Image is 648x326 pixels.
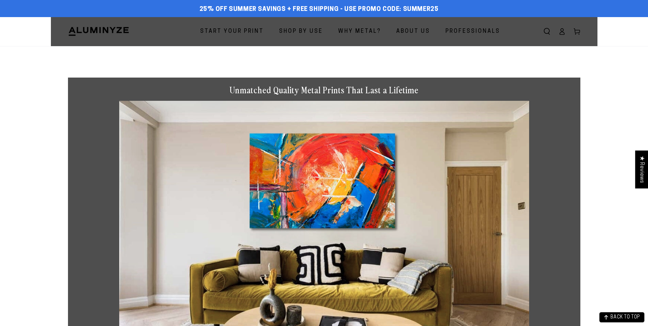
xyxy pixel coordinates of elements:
span: 25% off Summer Savings + Free Shipping - Use Promo Code: SUMMER25 [199,6,439,13]
h1: Metal Prints [68,46,580,64]
a: Start Your Print [195,23,269,41]
img: Aluminyze [68,26,129,37]
span: Why Metal? [338,27,381,37]
a: About Us [391,23,435,41]
a: Shop By Use [274,23,328,41]
summary: Search our site [539,24,554,39]
span: About Us [396,27,430,37]
a: Professionals [440,23,505,41]
span: Shop By Use [279,27,323,37]
div: Click to open Judge.me floating reviews tab [635,150,648,188]
span: BACK TO TOP [610,315,640,320]
span: Professionals [445,27,500,37]
h1: Unmatched Quality Metal Prints That Last a Lifetime [119,84,529,96]
a: Why Metal? [333,23,386,41]
span: Start Your Print [200,27,264,37]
